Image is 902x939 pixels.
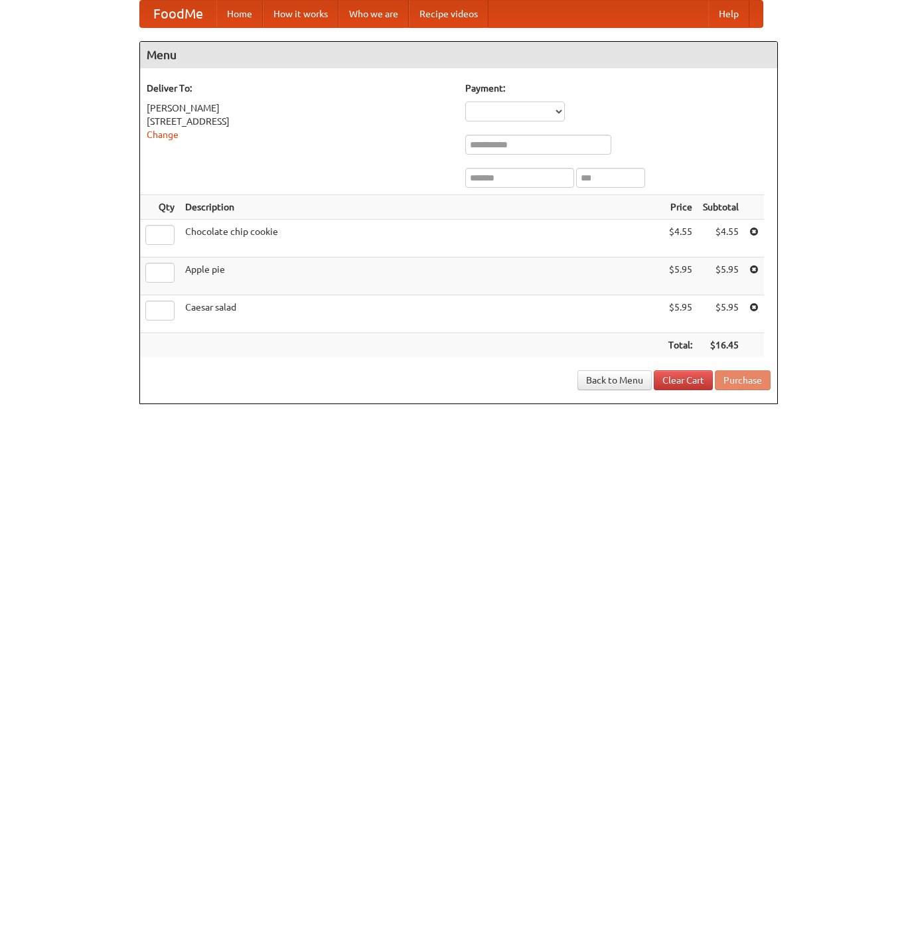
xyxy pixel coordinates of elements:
[663,195,698,220] th: Price
[216,1,263,27] a: Home
[698,295,744,333] td: $5.95
[263,1,338,27] a: How it works
[180,257,663,295] td: Apple pie
[663,333,698,358] th: Total:
[698,257,744,295] td: $5.95
[577,370,652,390] a: Back to Menu
[698,333,744,358] th: $16.45
[140,195,180,220] th: Qty
[147,115,452,128] div: [STREET_ADDRESS]
[708,1,749,27] a: Help
[663,295,698,333] td: $5.95
[180,220,663,257] td: Chocolate chip cookie
[180,195,663,220] th: Description
[147,102,452,115] div: [PERSON_NAME]
[140,42,777,68] h4: Menu
[140,1,216,27] a: FoodMe
[147,129,179,140] a: Change
[698,195,744,220] th: Subtotal
[654,370,713,390] a: Clear Cart
[180,295,663,333] td: Caesar salad
[338,1,409,27] a: Who we are
[147,82,452,95] h5: Deliver To:
[663,257,698,295] td: $5.95
[715,370,771,390] button: Purchase
[409,1,489,27] a: Recipe videos
[465,82,771,95] h5: Payment:
[663,220,698,257] td: $4.55
[698,220,744,257] td: $4.55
